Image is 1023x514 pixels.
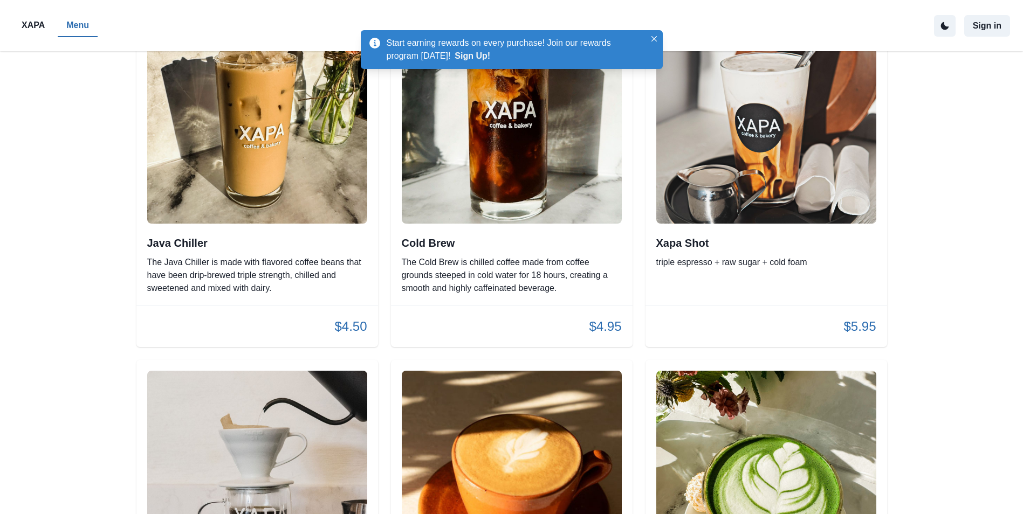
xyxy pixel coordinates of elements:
p: The Cold Brew is chilled coffee made from coffee grounds steeped in cold water for 18 hours, crea... [402,256,622,295]
p: Menu [66,19,89,32]
h2: Cold Brew [402,237,622,249]
button: Close [648,32,661,45]
button: Sign in [964,15,1010,37]
p: triple espresso + raw sugar + cold foam [656,256,876,269]
p: $5.95 [843,317,876,336]
p: $4.95 [589,317,621,336]
p: XAPA [22,19,45,32]
img: original.jpeg [656,4,876,224]
p: $4.50 [334,317,367,336]
button: active dark theme mode [934,15,956,37]
img: original.jpeg [147,4,367,224]
p: Start earning rewards on every purchase! Join our rewards program [DATE]! [387,37,646,62]
button: Sign Up! [455,51,490,61]
img: original.jpeg [402,4,622,224]
p: The Java Chiller is made with flavored coffee beans that have been drip-brewed triple strength, c... [147,256,367,295]
h2: Java Chiller [147,237,367,249]
h2: Xapa Shot [656,237,876,249]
